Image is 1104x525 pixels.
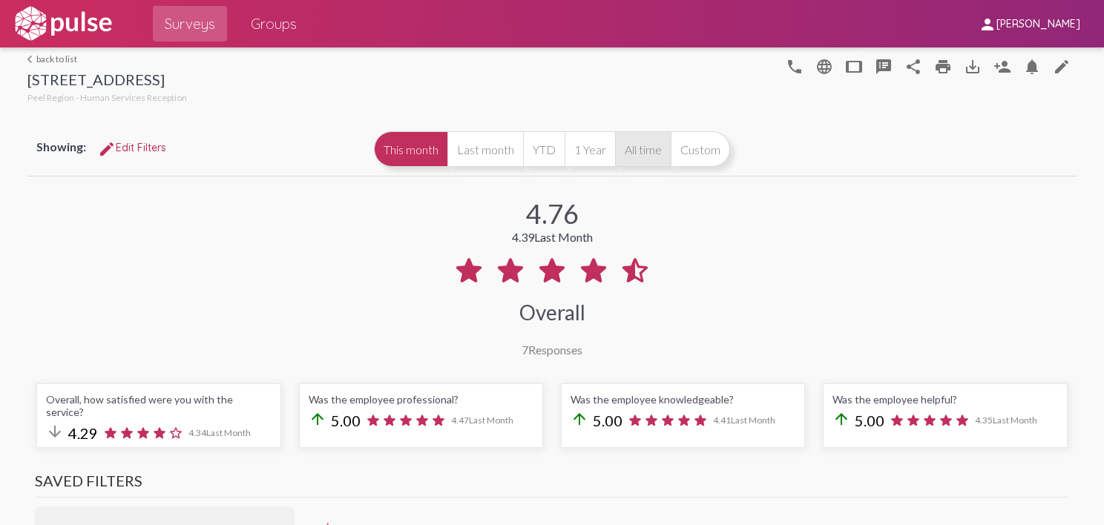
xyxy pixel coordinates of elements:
[36,139,86,153] span: Showing:
[35,472,1069,498] h3: Saved Filters
[928,51,958,81] a: print
[988,51,1017,81] button: Person
[374,131,447,167] button: This month
[451,415,513,426] span: 4.47
[671,131,730,167] button: Custom
[522,343,528,357] span: 7
[27,92,187,103] span: Peel Region - Human Services Reception
[904,58,922,76] mat-icon: Share
[12,5,114,42] img: white-logo.svg
[869,51,898,81] button: speaker_notes
[46,393,271,418] div: Overall, how satisfied were you with the service?
[958,51,988,81] button: Download
[786,58,804,76] mat-icon: language
[534,230,593,244] span: Last Month
[86,134,178,161] button: Edit FiltersEdit Filters
[165,10,215,37] span: Surveys
[1053,58,1071,76] mat-icon: edit
[447,131,523,167] button: Last month
[309,410,326,428] mat-icon: arrow_upward
[98,140,116,158] mat-icon: Edit Filters
[975,415,1037,426] span: 4.35
[519,300,585,325] div: Overall
[993,58,1011,76] mat-icon: Person
[615,131,671,167] button: All time
[934,58,952,76] mat-icon: print
[1023,58,1041,76] mat-icon: Bell
[979,16,996,33] mat-icon: person
[731,415,775,426] span: Last Month
[832,393,1057,406] div: Was the employee helpful?
[331,412,361,429] span: 5.00
[815,58,833,76] mat-icon: language
[27,70,187,92] div: [STREET_ADDRESS]
[27,55,36,64] mat-icon: arrow_back_ios
[309,393,533,406] div: Was the employee professional?
[993,415,1037,426] span: Last Month
[68,424,98,442] span: 4.29
[469,415,513,426] span: Last Month
[565,131,615,167] button: 1 Year
[845,58,863,76] mat-icon: tablet
[832,410,850,428] mat-icon: arrow_upward
[1017,51,1047,81] button: Bell
[98,141,166,154] span: Edit Filters
[571,410,588,428] mat-icon: arrow_upward
[526,197,579,230] div: 4.76
[153,6,227,42] a: Surveys
[875,58,893,76] mat-icon: speaker_notes
[713,415,775,426] span: 4.41
[239,6,309,42] a: Groups
[839,51,869,81] button: tablet
[206,427,251,438] span: Last Month
[967,10,1092,37] button: [PERSON_NAME]
[188,427,251,438] span: 4.34
[27,53,187,65] a: back to list
[809,51,839,81] button: language
[964,58,982,76] mat-icon: Download
[251,10,297,37] span: Groups
[523,131,565,167] button: YTD
[855,412,884,429] span: 5.00
[1047,51,1077,81] a: edit
[593,412,622,429] span: 5.00
[996,18,1080,31] span: [PERSON_NAME]
[780,51,809,81] button: language
[522,343,582,357] div: Responses
[512,230,593,244] div: 4.39
[898,51,928,81] button: Share
[571,393,795,406] div: Was the employee knowledgeable?
[46,423,64,440] mat-icon: arrow_downward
